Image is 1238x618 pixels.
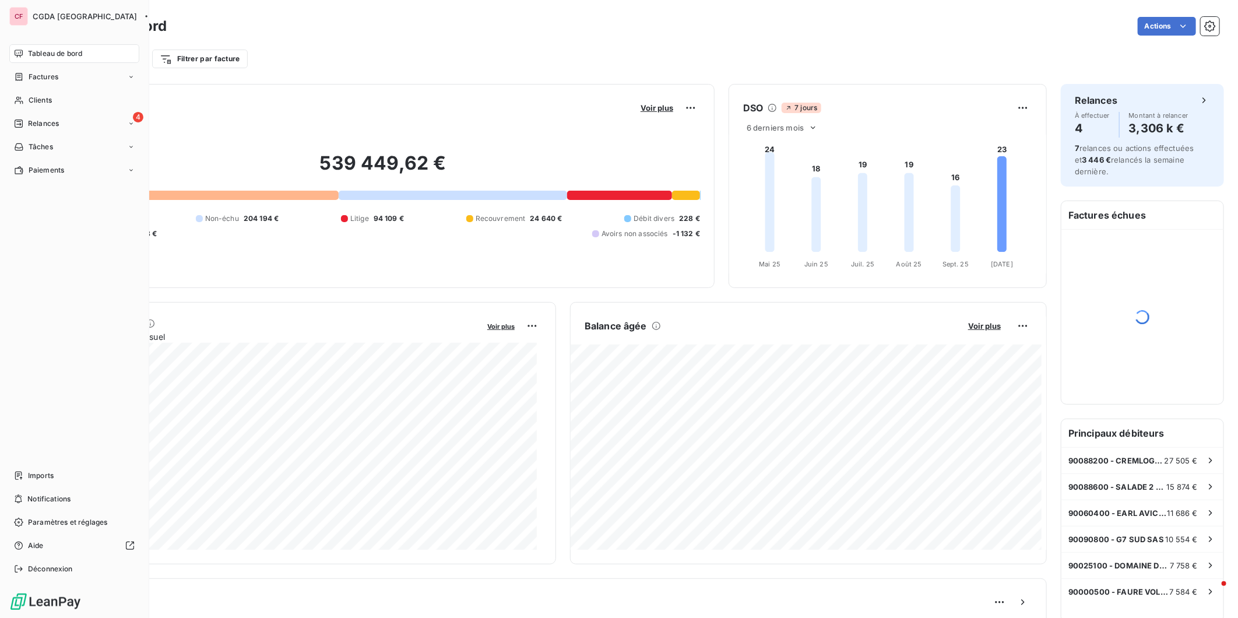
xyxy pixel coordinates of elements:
[9,536,139,555] a: Aide
[1075,93,1117,107] h6: Relances
[66,331,479,343] span: Chiffre d'affaires mensuel
[641,103,673,113] span: Voir plus
[1068,482,1167,491] span: 90088600 - SALADE 2 FRUITS
[484,321,518,331] button: Voir plus
[1170,561,1198,570] span: 7 758 €
[530,213,562,224] span: 24 640 €
[585,319,647,333] h6: Balance âgée
[782,103,821,113] span: 7 jours
[29,165,64,175] span: Paiements
[1068,561,1170,570] span: 90025100 - DOMAINE DE RABUTIN SAS
[1068,456,1165,465] span: 90088200 - CREMLOG LE FROMAGER DES HALLES
[747,123,804,132] span: 6 derniers mois
[942,260,969,268] tspan: Sept. 25
[9,592,82,611] img: Logo LeanPay
[1061,201,1223,229] h6: Factures échues
[637,103,677,113] button: Voir plus
[1075,119,1110,138] h4: 4
[1167,508,1198,518] span: 11 686 €
[1068,535,1164,544] span: 90090800 - G7 SUD SAS
[29,142,53,152] span: Tâches
[28,540,44,551] span: Aide
[1075,112,1110,119] span: À effectuer
[1129,112,1188,119] span: Montant à relancer
[33,12,137,21] span: CGDA [GEOGRAPHIC_DATA]
[1061,419,1223,447] h6: Principaux débiteurs
[965,321,1004,331] button: Voir plus
[1075,143,1194,176] span: relances ou actions effectuées et relancés la semaine dernière.
[673,229,700,239] span: -1 132 €
[27,494,71,504] span: Notifications
[487,322,515,331] span: Voir plus
[9,7,28,26] div: CF
[1169,587,1198,596] span: 7 584 €
[205,213,239,224] span: Non-échu
[133,112,143,122] span: 4
[28,517,107,528] span: Paramètres et réglages
[1068,508,1167,518] span: 90060400 - EARL AVICOLE DES COSTIERES
[679,213,700,224] span: 228 €
[152,50,248,68] button: Filtrer par facture
[1198,578,1226,606] iframe: Intercom live chat
[476,213,526,224] span: Recouvrement
[350,213,369,224] span: Litige
[28,118,59,129] span: Relances
[804,260,828,268] tspan: Juin 25
[896,260,922,268] tspan: Août 25
[29,72,58,82] span: Factures
[1082,155,1111,164] span: 3 446 €
[968,321,1001,331] span: Voir plus
[28,470,54,481] span: Imports
[1075,143,1079,153] span: 7
[851,260,874,268] tspan: Juil. 25
[28,48,82,59] span: Tableau de bord
[1165,456,1198,465] span: 27 505 €
[374,213,404,224] span: 94 109 €
[1068,587,1169,596] span: 90000500 - FAURE VOLAILLES
[1166,535,1198,544] span: 10 554 €
[28,564,73,574] span: Déconnexion
[634,213,674,224] span: Débit divers
[1129,119,1188,138] h4: 3,306 k €
[759,260,780,268] tspan: Mai 25
[244,213,279,224] span: 204 194 €
[29,95,52,106] span: Clients
[991,260,1013,268] tspan: [DATE]
[1167,482,1198,491] span: 15 874 €
[1138,17,1196,36] button: Actions
[602,229,668,239] span: Avoirs non associés
[66,152,700,187] h2: 539 449,62 €
[743,101,763,115] h6: DSO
